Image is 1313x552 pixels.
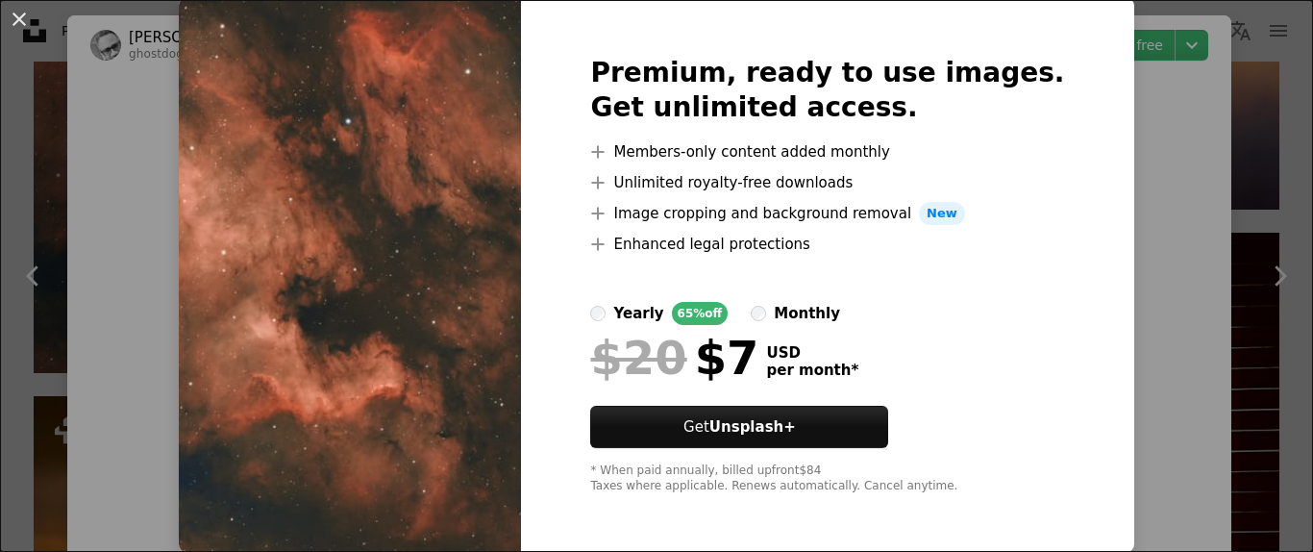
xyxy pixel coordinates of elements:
[919,202,965,225] span: New
[766,344,858,362] span: USD
[590,171,1064,194] li: Unlimited royalty-free downloads
[590,202,1064,225] li: Image cropping and background removal
[590,140,1064,163] li: Members-only content added monthly
[590,464,1064,494] div: * When paid annually, billed upfront $84 Taxes where applicable. Renews automatically. Cancel any...
[766,362,858,379] span: per month *
[709,418,796,436] strong: Unsplash+
[590,406,888,448] button: GetUnsplash+
[590,306,606,321] input: yearly65%off
[590,333,758,383] div: $7
[590,56,1064,125] h2: Premium, ready to use images. Get unlimited access.
[751,306,766,321] input: monthly
[774,302,840,325] div: monthly
[590,233,1064,256] li: Enhanced legal protections
[613,302,663,325] div: yearly
[672,302,729,325] div: 65% off
[590,333,686,383] span: $20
